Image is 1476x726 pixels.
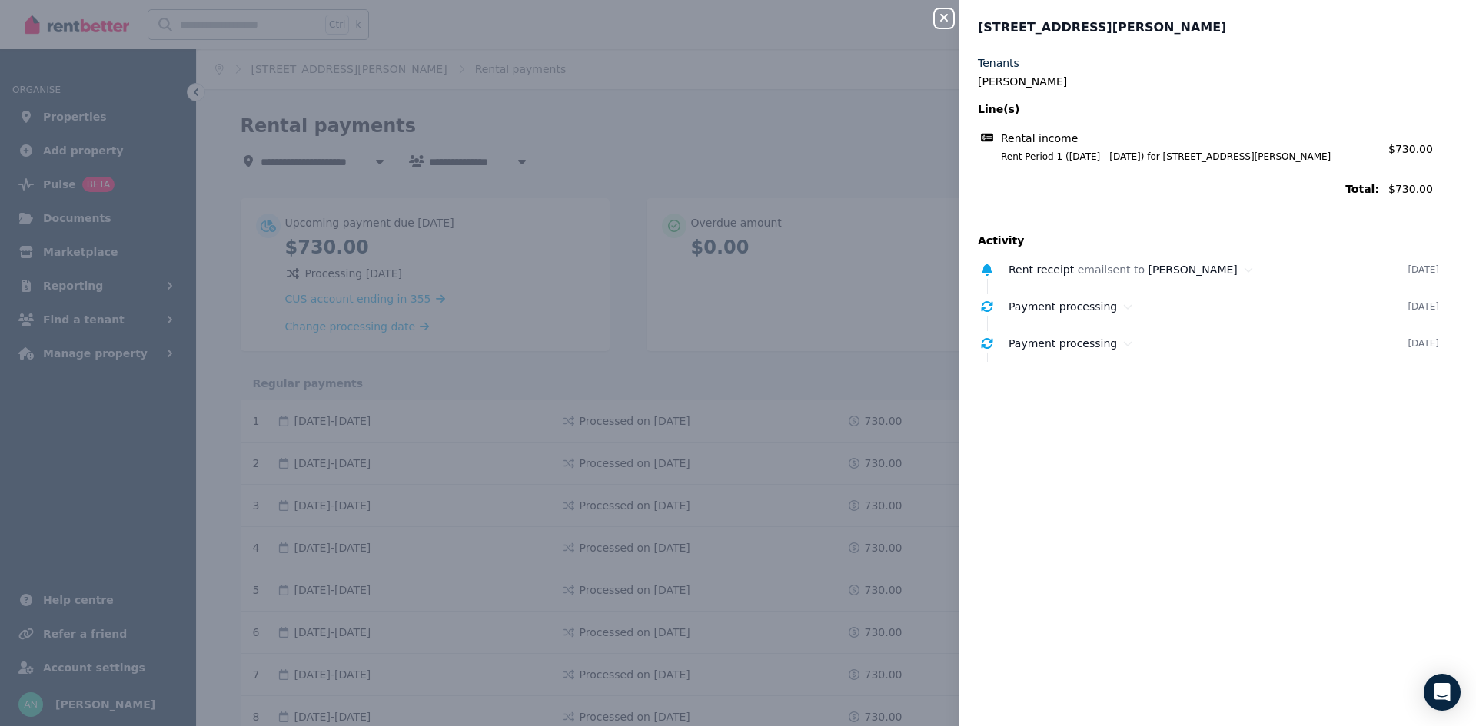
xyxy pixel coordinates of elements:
div: Open Intercom Messenger [1424,674,1461,711]
time: [DATE] [1408,264,1439,276]
span: Total: [978,181,1379,197]
span: $730.00 [1388,181,1458,197]
time: [DATE] [1408,337,1439,350]
span: [PERSON_NAME] [1148,264,1237,276]
p: Activity [978,233,1458,248]
span: $730.00 [1388,143,1433,155]
label: Tenants [978,55,1019,71]
span: [STREET_ADDRESS][PERSON_NAME] [978,18,1226,37]
div: email sent to [1009,262,1408,277]
legend: [PERSON_NAME] [978,74,1458,89]
span: Rental income [1001,131,1078,146]
span: Rent Period 1 ([DATE] - [DATE]) for [STREET_ADDRESS][PERSON_NAME] [982,151,1379,163]
span: Line(s) [978,101,1379,117]
span: Rent receipt [1009,264,1074,276]
time: [DATE] [1408,300,1439,313]
span: Payment processing [1009,300,1117,313]
span: Payment processing [1009,337,1117,350]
